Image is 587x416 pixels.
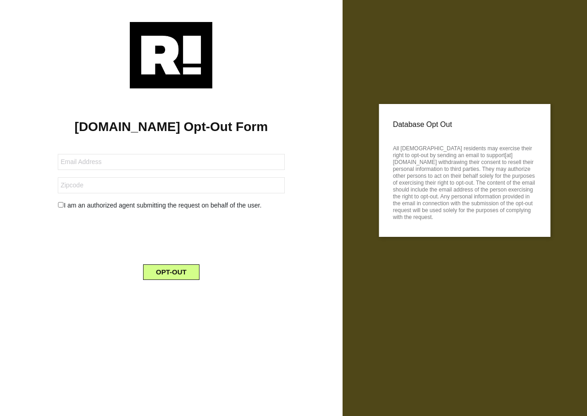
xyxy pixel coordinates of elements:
[58,154,284,170] input: Email Address
[143,264,199,280] button: OPT-OUT
[101,218,241,253] iframe: reCAPTCHA
[58,177,284,193] input: Zipcode
[51,201,291,210] div: I am an authorized agent submitting the request on behalf of the user.
[393,142,537,221] p: All [DEMOGRAPHIC_DATA] residents may exercise their right to opt-out by sending an email to suppo...
[393,118,537,131] p: Database Opt Out
[14,119,329,135] h1: [DOMAIN_NAME] Opt-Out Form
[130,22,212,88] img: Retention.com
